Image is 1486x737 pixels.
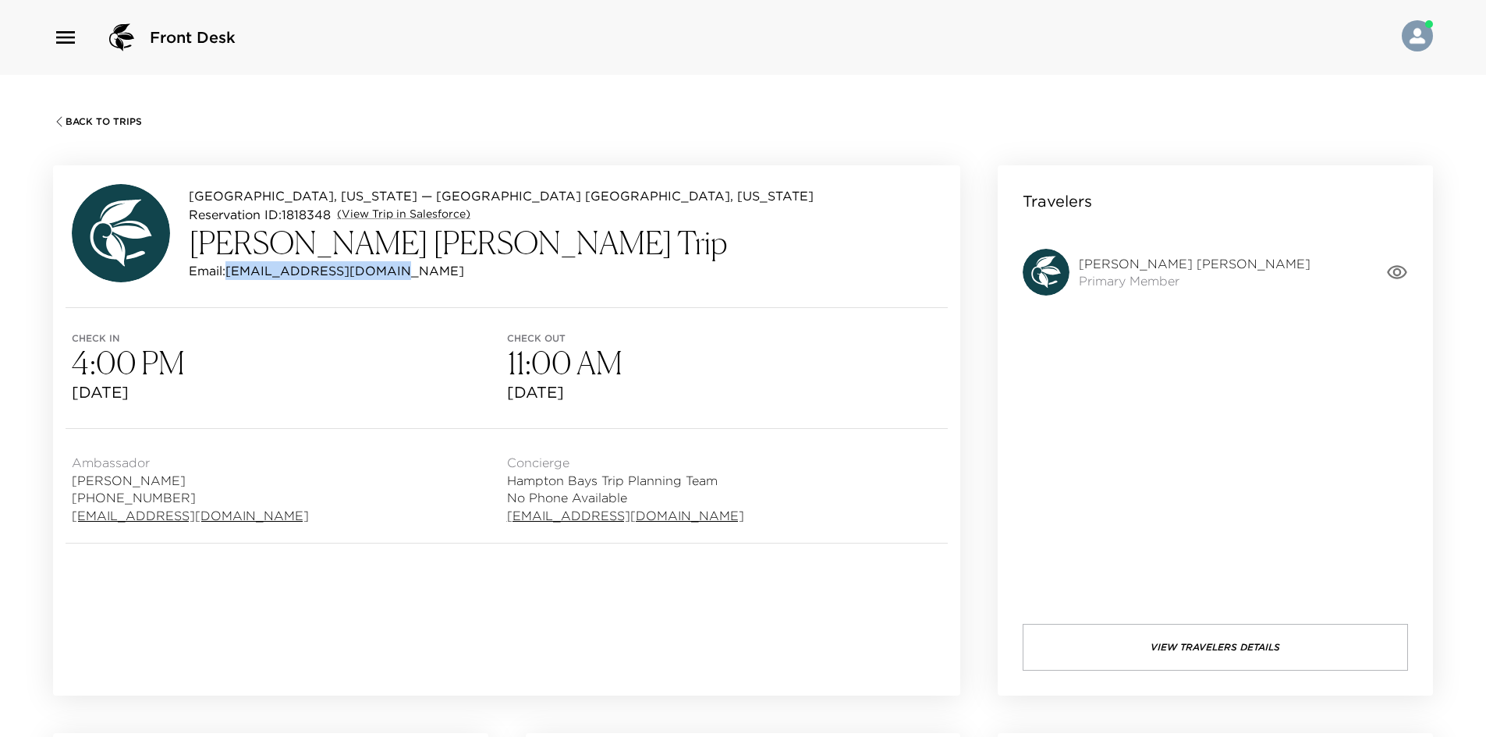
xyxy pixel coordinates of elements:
[189,261,464,280] p: Email: [EMAIL_ADDRESS][DOMAIN_NAME]
[507,472,744,489] span: Hampton Bays Trip Planning Team
[72,454,309,471] span: Ambassador
[337,207,470,222] a: (View Trip in Salesforce)
[1402,20,1433,51] img: User
[150,27,236,48] span: Front Desk
[1023,624,1408,671] button: View Travelers Details
[189,186,814,205] p: [GEOGRAPHIC_DATA], [US_STATE] — [GEOGRAPHIC_DATA] [GEOGRAPHIC_DATA], [US_STATE]
[507,381,942,403] span: [DATE]
[507,333,942,344] span: Check out
[1079,255,1310,272] span: [PERSON_NAME] [PERSON_NAME]
[507,344,942,381] h3: 11:00 AM
[72,344,507,381] h3: 4:00 PM
[1079,272,1310,289] span: Primary Member
[72,333,507,344] span: Check in
[189,205,331,224] p: Reservation ID: 1818348
[507,489,744,506] span: No Phone Available
[72,507,309,524] a: [EMAIL_ADDRESS][DOMAIN_NAME]
[66,116,142,127] span: Back To Trips
[507,507,744,524] a: [EMAIL_ADDRESS][DOMAIN_NAME]
[72,381,507,403] span: [DATE]
[507,454,744,471] span: Concierge
[1023,190,1092,212] p: Travelers
[72,472,309,489] span: [PERSON_NAME]
[189,224,814,261] h3: [PERSON_NAME] [PERSON_NAME] Trip
[53,115,142,128] button: Back To Trips
[103,19,140,56] img: logo
[1023,249,1069,296] img: avatar.4afec266560d411620d96f9f038fe73f.svg
[72,184,170,282] img: avatar.4afec266560d411620d96f9f038fe73f.svg
[72,489,309,506] span: [PHONE_NUMBER]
